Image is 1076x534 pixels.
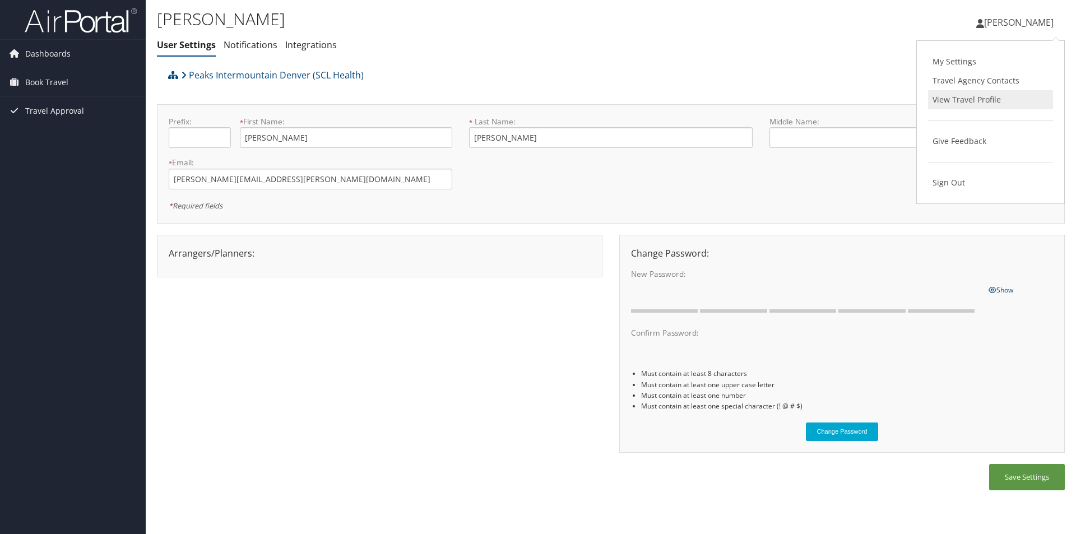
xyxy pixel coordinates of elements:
label: Middle Name: [769,116,982,127]
label: Prefix: [169,116,231,127]
div: Change Password: [623,247,1061,260]
span: Show [989,285,1013,295]
label: Confirm Password: [631,327,980,338]
a: Sign Out [928,173,1053,192]
li: Must contain at least one special character (! @ # $) [641,401,1053,411]
a: Integrations [285,39,337,51]
a: [PERSON_NAME] [976,6,1065,39]
button: Change Password [806,422,879,441]
a: Notifications [224,39,277,51]
label: First Name: [240,116,452,127]
div: Arrangers/Planners: [160,247,599,260]
span: Travel Approval [25,97,84,125]
a: Travel Agency Contacts [928,71,1053,90]
a: Give Feedback [928,132,1053,151]
h1: [PERSON_NAME] [157,7,762,31]
a: Peaks Intermountain Denver (SCL Health) [181,64,364,86]
span: Book Travel [25,68,68,96]
span: Dashboards [25,40,71,68]
img: airportal-logo.png [25,7,137,34]
label: Last Name: [469,116,753,127]
a: My Settings [928,52,1053,71]
a: Show [989,283,1013,295]
li: Must contain at least one upper case letter [641,379,1053,390]
label: New Password: [631,268,980,280]
span: [PERSON_NAME] [984,16,1054,29]
a: User Settings [157,39,216,51]
a: View Travel Profile [928,90,1053,109]
li: Must contain at least 8 characters [641,368,1053,379]
button: Save Settings [989,464,1065,490]
em: Required fields [169,201,222,211]
label: Email: [169,157,452,168]
li: Must contain at least one number [641,390,1053,401]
